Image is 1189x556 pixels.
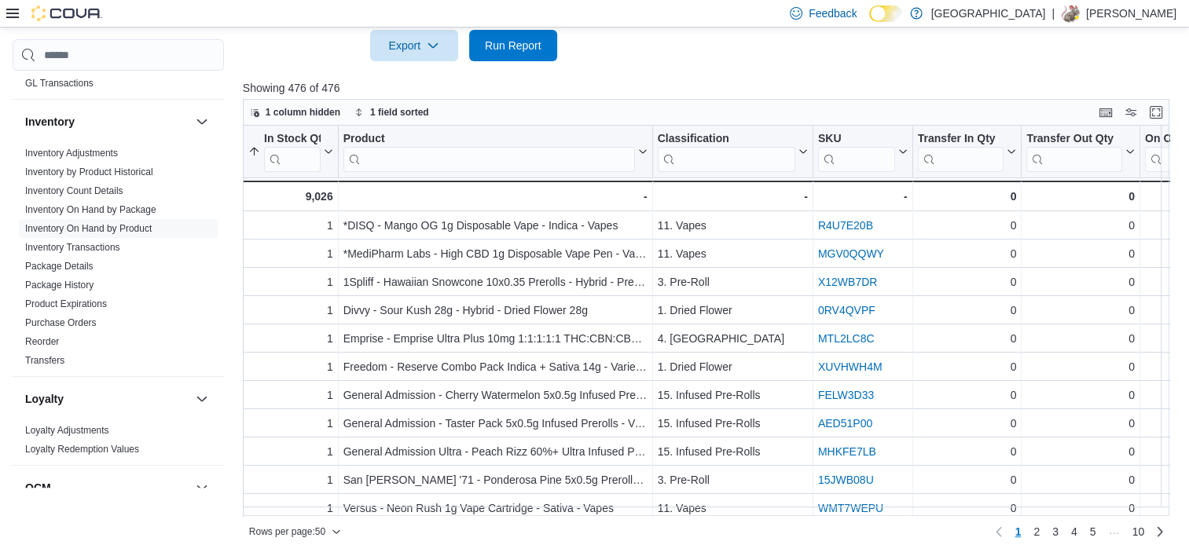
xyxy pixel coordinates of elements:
img: Cova [31,5,102,21]
span: 10 [1132,524,1144,540]
div: 1 [248,273,333,292]
div: 1 [248,217,333,236]
span: Loyalty Adjustments [25,424,109,437]
button: Run Report [469,30,557,61]
a: Inventory On Hand by Product [25,223,152,234]
button: Rows per page:50 [243,522,347,541]
div: 0 [1026,499,1134,518]
button: Previous page [989,522,1008,541]
div: General Admission - Taster Pack 5x0.5g Infused Prerolls - Variety - Infused Pre-Rolls [343,415,647,433]
span: Feedback [809,5,857,21]
span: Rows per page : 50 [249,525,325,538]
span: Dark Mode [869,22,870,23]
div: 0 [1026,471,1134,490]
a: Inventory On Hand by Package [25,204,156,215]
button: Product [343,132,647,172]
div: 1 [248,302,333,320]
span: Inventory On Hand by Product [25,222,152,235]
div: Product [343,132,634,147]
div: 3. Pre-Roll [657,273,807,292]
div: 1Spliff - Hawaiian Snowcone 10x0.35 Prerolls - Hybrid - Prerolls #@ [343,273,647,292]
span: Inventory Transactions [25,241,120,254]
a: Page 2 of 10 [1027,519,1046,544]
p: [PERSON_NAME] [1086,4,1176,23]
a: Page 3 of 10 [1046,519,1065,544]
div: 0 [917,499,1016,518]
div: Versus - Neon Rush 1g Vape Cartridge - Sativa - Vapes [343,499,647,518]
span: Transfers [25,354,64,367]
span: Inventory On Hand by Package [25,203,156,216]
div: Transfer Out Qty [1026,132,1121,147]
div: 1. Dried Flower [657,358,807,377]
div: *MediPharm Labs - High CBD 1g Disposable Vape Pen - Vapes [343,245,647,264]
span: Package History [25,279,94,291]
span: 2 [1033,524,1040,540]
div: 1 [248,386,333,405]
div: Hellen Gladue [1061,4,1080,23]
div: 0 [1026,302,1134,320]
div: Inventory [13,144,224,376]
div: Divvy - Sour Kush 28g - Hybrid - Dried Flower 28g [343,302,647,320]
span: Purchase Orders [25,316,97,329]
a: Next page [1150,522,1169,541]
div: Classification [657,132,795,172]
p: Showing 476 of 476 [243,80,1179,96]
span: Loyalty Redemption Values [25,443,139,455]
a: X12WB7DR [818,276,877,289]
button: 1 column hidden [244,103,347,122]
div: Finance [13,55,224,99]
div: 1 [248,330,333,349]
div: 1 [248,245,333,264]
span: 1 column hidden [266,106,340,119]
div: Transfer In Qty [917,132,1004,147]
button: Classification [657,132,807,172]
div: 0 [917,443,1016,462]
div: San [PERSON_NAME] '71 - Ponderosa Pine 5x0.5g Prerolls - Sativa - Prerolls #@ [343,471,647,490]
a: Purchase Orders [25,317,97,328]
div: 0 [917,471,1016,490]
div: 1 [248,499,333,518]
span: GL Transactions [25,77,94,90]
a: Page 10 of 10 [1125,519,1150,544]
div: 0 [917,358,1016,377]
div: *DISQ - Mango OG 1g Disposable Vape - Indica - Vapes [343,217,647,236]
button: In Stock Qty [248,132,333,172]
a: 15JWB08U [818,474,874,487]
button: OCM [193,478,211,497]
a: Package Details [25,261,94,272]
span: 3 [1052,524,1059,540]
h3: Inventory [25,114,75,130]
a: Inventory Transactions [25,242,120,253]
p: | [1051,4,1055,23]
a: GL Transactions [25,78,94,89]
a: MGV0QQWY [818,248,884,261]
div: 0 [1026,443,1134,462]
a: Loyalty Adjustments [25,425,109,436]
div: SKU [818,132,895,147]
div: 4. [GEOGRAPHIC_DATA] [657,330,807,349]
span: 4 [1071,524,1077,540]
a: MHKFE7LB [818,446,876,459]
div: 0 [917,330,1016,349]
button: OCM [25,480,189,496]
div: 0 [1026,415,1134,433]
div: 11. Vapes [657,499,807,518]
a: Product Expirations [25,298,107,309]
div: 1 [248,415,333,433]
div: General Admission - Cherry Watermelon 5x0.5g Infused Prerolls - Indica - Infused Pre-Rolls [343,386,647,405]
div: 0 [917,187,1016,206]
p: [GEOGRAPHIC_DATA] [930,4,1045,23]
span: 5 [1090,524,1096,540]
div: Loyalty [13,421,224,465]
li: Skipping pages 6 to 9 [1102,524,1125,543]
button: Keyboard shortcuts [1096,103,1115,122]
button: Inventory [193,112,211,131]
div: 15. Infused Pre-Rolls [657,415,807,433]
span: Reorder [25,335,59,348]
div: In Stock Qty [264,132,321,147]
button: Transfer Out Qty [1026,132,1134,172]
div: 9,026 [248,187,333,206]
div: 0 [1026,245,1134,264]
div: 15. Infused Pre-Rolls [657,386,807,405]
div: 0 [917,302,1016,320]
